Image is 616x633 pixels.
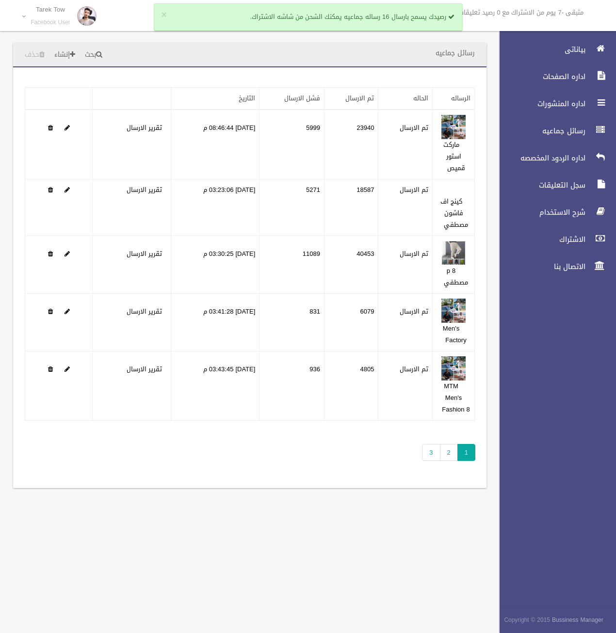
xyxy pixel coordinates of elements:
a: Edit [65,363,70,375]
a: الاتصال بنا [491,256,616,277]
a: تقرير الارسال [127,248,162,260]
span: بياناتى [491,45,588,54]
a: التاريخ [239,92,255,104]
a: تقرير الارسال [127,305,162,317]
a: بياناتى [491,39,616,60]
td: 40453 [324,236,378,294]
a: Edit [441,122,466,134]
span: الاشتراك [491,235,588,244]
a: ماركت استور قميص [443,139,465,174]
label: تم الارسال [400,306,428,317]
span: سجل التعليقات [491,180,588,190]
td: [DATE] 08:46:44 م [171,110,259,179]
td: [DATE] 03:30:25 م [171,236,259,294]
span: اداره الردود المخصصه [491,153,588,163]
a: Men's Factory [443,322,467,346]
small: Facebook User [31,19,70,26]
div: رصيدك يسمح بارسال 16 رساله جماعيه يمكنك الشحن من شاشه الاشتراك. [154,3,462,31]
td: 831 [259,294,324,351]
a: Edit [441,305,466,317]
a: تم الارسال [345,92,374,104]
a: اداره الصفحات [491,66,616,87]
strong: Bussiness Manager [552,615,603,625]
a: تقرير الارسال [127,122,162,134]
span: اداره الصفحات [491,72,588,81]
span: اداره المنشورات [491,99,588,109]
td: 4805 [324,351,378,421]
a: 3 [422,444,440,461]
img: 638913007209205898.jpg [441,241,466,265]
span: Copyright © 2015 [504,615,550,625]
a: تقرير الارسال [127,363,162,375]
p: Tarek Tow [31,6,70,13]
td: [DATE] 03:23:06 م [171,179,259,236]
a: Edit [65,248,70,260]
td: [DATE] 03:43:45 م [171,351,259,421]
label: تم الارسال [400,364,428,375]
img: 638913014659857971.png [441,356,466,380]
a: شرح الاستخدام [491,202,616,223]
th: الحاله [378,88,433,110]
a: Edit [441,248,466,260]
img: 638913014214313359.png [441,299,466,323]
img: 638912332846350267.png [441,115,466,139]
td: 5999 [259,110,324,179]
span: شرح الاستخدام [491,207,588,217]
a: إنشاء [50,46,79,64]
label: تم الارسال [400,248,428,260]
td: [DATE] 03:41:28 م [171,294,259,351]
a: كينج اف فاشون مصطفي [440,195,469,231]
a: الاشتراك [491,229,616,250]
span: رسائل جماعيه [491,126,588,136]
a: تقرير الارسال [127,184,162,196]
label: تم الارسال [400,184,428,196]
button: × [162,10,167,20]
a: Edit [65,305,70,317]
a: سجل التعليقات [491,174,616,196]
label: تم الارسال [400,122,428,134]
a: اداره الردود المخصصه [491,147,616,169]
td: 5271 [259,179,324,236]
td: 936 [259,351,324,421]
th: الرساله [433,88,475,110]
a: MTM Men's Fashion 8 [442,380,470,415]
a: p 8 مصطفي [444,265,468,288]
a: Edit [441,363,466,375]
a: Edit [65,184,70,196]
td: 23940 [324,110,378,179]
span: الاتصال بنا [491,262,588,271]
a: 2 [440,444,458,461]
td: 18587 [324,179,378,236]
td: 6079 [324,294,378,351]
a: رسائل جماعيه [491,120,616,142]
a: بحث [81,46,106,64]
td: 11089 [259,236,324,294]
header: رسائل جماعيه [424,44,486,63]
span: 1 [457,444,475,461]
a: Edit [65,122,70,134]
a: فشل الارسال [284,92,320,104]
a: اداره المنشورات [491,93,616,114]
